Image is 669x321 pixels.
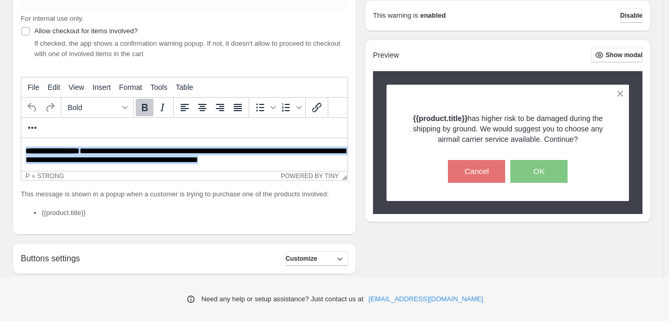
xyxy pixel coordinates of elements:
[281,172,339,180] a: Powered by Tiny
[591,48,642,62] button: Show modal
[63,99,131,116] button: Formats
[620,8,642,23] button: Disable
[21,138,348,171] iframe: Rich Text Area
[69,83,84,91] span: View
[194,99,211,116] button: Align center
[510,160,568,183] button: OK
[373,10,418,21] p: This warning is
[25,172,30,180] div: p
[339,171,348,180] div: Resize
[176,83,193,91] span: Table
[373,51,399,60] h2: Preview
[176,99,194,116] button: Align left
[413,114,468,123] strong: {{product.title}}
[153,99,171,116] button: Italic
[34,39,340,58] span: If checked, the app shows a confirmation warning popup. If not, it doesn't allow to proceed to ch...
[286,251,348,266] button: Customize
[23,119,41,137] button: More...
[119,83,142,91] span: Format
[93,83,111,91] span: Insert
[229,99,247,116] button: Justify
[211,99,229,116] button: Align right
[405,113,611,144] p: has higher risk to be damaged during the shipping by ground. We would suggest you to choose any a...
[41,99,59,116] button: Redo
[42,208,348,218] li: {{product.title}}
[369,294,483,304] a: [EMAIL_ADDRESS][DOMAIN_NAME]
[136,99,153,116] button: Bold
[68,103,119,112] span: Bold
[28,83,40,91] span: File
[48,83,60,91] span: Edit
[420,10,446,21] strong: enabled
[251,99,277,116] div: Bullet list
[21,189,348,199] p: This message is shown in a popup when a customer is trying to purchase one of the products involved:
[37,172,64,180] div: strong
[23,99,41,116] button: Undo
[21,253,80,263] h2: Buttons settings
[34,27,138,35] span: Allow checkout for items involved?
[21,15,83,22] span: For internal use only.
[32,172,35,180] div: »
[277,99,303,116] div: Numbered list
[150,83,168,91] span: Tools
[308,99,326,116] button: Insert/edit link
[620,11,642,20] span: Disable
[448,160,505,183] button: Cancel
[606,51,642,59] span: Show modal
[286,255,317,263] span: Customize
